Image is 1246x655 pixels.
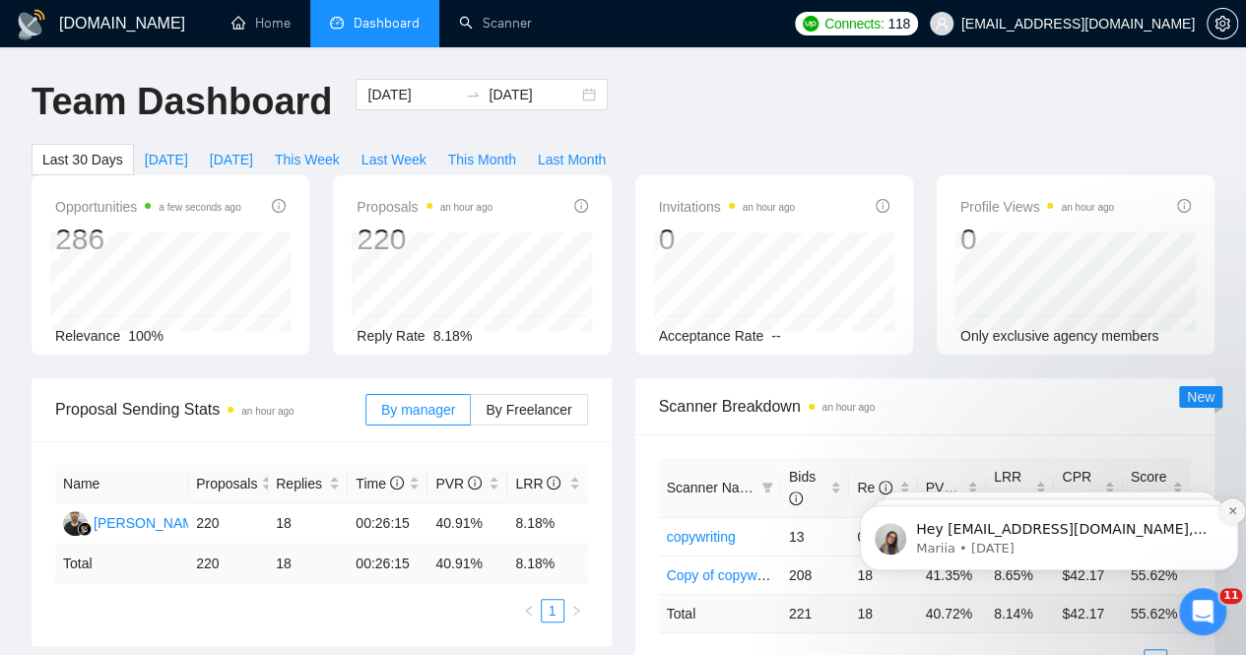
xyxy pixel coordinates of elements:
td: 208 [781,556,849,594]
td: 18 [268,503,348,545]
span: info-circle [1177,199,1191,213]
div: 0 [659,221,795,258]
span: right [570,605,582,617]
span: This Week [275,149,340,170]
span: info-circle [876,199,889,213]
img: upwork-logo.png [803,16,819,32]
span: left [523,605,535,617]
button: This Month [437,144,527,175]
li: Previous Page [517,599,541,622]
span: 8.18% [433,328,473,344]
span: info-circle [468,476,482,490]
li: Next Page [564,599,588,622]
h1: Team Dashboard [32,79,332,125]
td: 00:26:15 [348,503,427,545]
th: Proposals [188,465,268,503]
time: an hour ago [440,202,492,213]
span: info-circle [390,476,404,490]
button: [DATE] [199,144,264,175]
li: 1 [541,599,564,622]
button: Last Week [351,144,437,175]
time: an hour ago [1061,202,1113,213]
span: [DATE] [145,149,188,170]
a: homeHome [231,15,291,32]
td: 8.18 % [507,545,587,583]
span: to [465,87,481,102]
td: 221 [781,594,849,632]
span: Scanner Name [667,480,758,495]
td: 18 [849,556,917,594]
td: 8.18% [507,503,587,545]
a: Copy of copywriting- alt cover letter [667,567,883,583]
span: swap-right [465,87,481,102]
span: Reply Rate [357,328,425,344]
td: 18 [849,594,917,632]
span: Proposal Sending Stats [55,397,365,422]
td: 00:26:15 [348,545,427,583]
span: filter [761,482,773,493]
td: 55.62 % [1123,594,1191,632]
time: an hour ago [241,406,294,417]
span: info-circle [574,199,588,213]
span: By manager [381,402,455,418]
span: -- [771,328,780,344]
span: Opportunities [55,195,241,219]
div: 286 [55,221,241,258]
img: FG [63,511,88,536]
span: Last Week [361,149,426,170]
span: Only exclusive agency members [960,328,1159,344]
span: 100% [128,328,164,344]
td: 40.91 % [427,545,507,583]
button: Last 30 Days [32,144,134,175]
td: $ 42.17 [1054,594,1122,632]
span: New [1187,389,1214,405]
button: [DATE] [134,144,199,175]
a: copywriting [667,529,736,545]
span: info-circle [272,199,286,213]
span: 118 [887,13,909,34]
td: 220 [188,545,268,583]
time: a few seconds ago [159,202,240,213]
span: Scanner Breakdown [659,394,1192,419]
td: Total [55,545,188,583]
td: 13 [781,517,849,556]
span: Bids [789,469,816,506]
img: gigradar-bm.png [78,522,92,536]
button: setting [1207,8,1238,39]
td: 0 [849,517,917,556]
th: Name [55,465,188,503]
input: Start date [367,84,457,105]
td: 40.72 % [918,594,986,632]
span: Proposals [357,195,492,219]
span: Acceptance Rate [659,328,764,344]
time: an hour ago [743,202,795,213]
th: Replies [268,465,348,503]
a: 1 [542,600,563,622]
div: 220 [357,221,492,258]
span: filter [757,473,777,502]
a: setting [1207,16,1238,32]
span: info-circle [547,476,560,490]
span: Proposals [196,473,257,494]
span: 11 [1219,588,1242,604]
span: Last Month [538,149,606,170]
button: left [517,599,541,622]
span: This Month [448,149,516,170]
td: 8.14 % [986,594,1054,632]
img: logo [16,9,47,40]
span: setting [1208,16,1237,32]
span: user [935,17,949,31]
span: PVR [435,476,482,491]
span: Replies [276,473,325,494]
td: 40.91% [427,503,507,545]
span: LRR [515,476,560,491]
iframe: Intercom live chat [1179,588,1226,635]
a: searchScanner [459,15,532,32]
td: 220 [188,503,268,545]
button: This Week [264,144,351,175]
td: 18 [268,545,348,583]
input: End date [489,84,578,105]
